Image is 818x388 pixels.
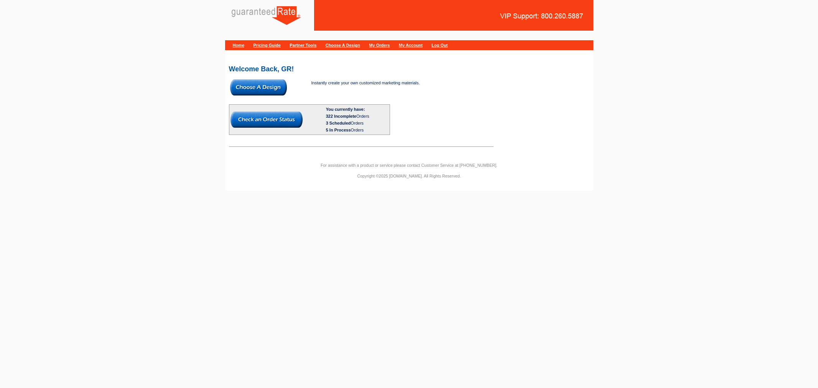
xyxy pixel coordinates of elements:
a: My Account [399,43,423,48]
span: Instantly create your own customized marketing materials. [311,81,420,85]
span: 322 Incomplete [326,114,356,118]
div: Orders Orders Orders [326,113,388,133]
a: Choose A Design [326,43,360,48]
a: Home [233,43,245,48]
img: button-check-order-status.gif [230,112,303,128]
a: Pricing Guide [253,43,281,48]
a: My Orders [369,43,390,48]
p: For assistance with a product or service please contact Customer Service at [PHONE_NUMBER]. [225,162,593,169]
b: You currently have: [326,107,365,112]
img: button-choose-design.gif [230,79,287,95]
a: Log Out [431,43,448,48]
span: 3 Scheduled [326,121,351,125]
p: Copyright ©2025 [DOMAIN_NAME]. All Rights Reserved. [225,173,593,179]
a: Partner Tools [290,43,316,48]
h2: Welcome Back, GR! [229,66,589,72]
span: 5 In Process [326,128,351,132]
